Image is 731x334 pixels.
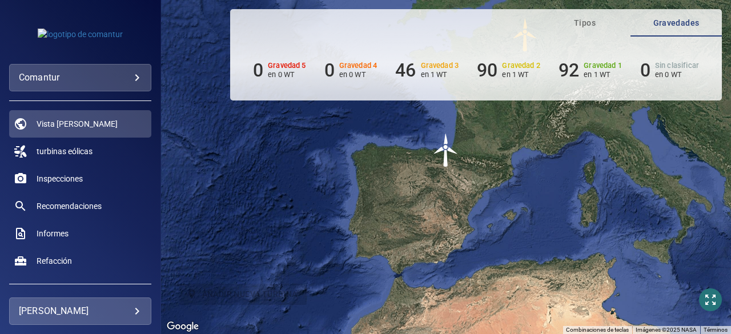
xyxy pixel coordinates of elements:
a: Abre esta zona en Google Maps (se abre en una nueva ventana) [164,319,202,334]
li: Gravedad 2 [477,59,540,81]
font: 46 [395,59,416,81]
font: en 0 WT [655,70,682,79]
a: Términos (se abre en una nueva pestaña) [704,327,728,333]
font: Vista [PERSON_NAME] [37,119,118,128]
font: Gravedades [653,18,700,27]
font: Recomendaciones [37,202,102,211]
li: Severity 3 [395,59,459,81]
li: Gravedad 4 [324,59,377,81]
a: hallazgos noActivo [9,192,151,220]
font: 0 [640,59,650,81]
font: 0 [253,59,263,81]
font: Gravedad 3 [421,61,459,70]
font: en 0 WT [268,70,295,79]
button: Combinaciones de teclas [566,326,629,334]
div: [PERSON_NAME] [19,302,142,320]
font: Informes [37,229,69,238]
font: Refacción [37,256,72,265]
font: en 0 WT [339,70,366,79]
a: aerogeneradores no activos [9,138,151,165]
font: 90 [477,59,497,81]
font: turbinas eólicas [37,147,93,156]
a: inspecciones noActive [9,165,151,192]
font: en 1 WT [421,70,448,79]
img: windFarmIcon.svg [429,133,463,167]
font: Gravedad 4 [339,61,377,70]
div: comantur [9,64,151,91]
img: Google [164,319,202,334]
font: Gravedad 2 [502,61,540,70]
div: comantur [19,69,142,87]
li: Gravedad 5 [253,59,306,81]
li: Gravedad no clasificada [640,59,699,81]
font: Gravedad 5 [268,61,306,70]
a: mapa activo [9,110,151,138]
font: en 1 WT [502,70,529,79]
font: Tipos [574,18,596,27]
font: Sin clasificar [655,61,699,70]
gmp-advanced-marker: Prueba V52 [429,133,463,167]
font: 0 [324,59,335,81]
img: logotipo de comantur [38,29,123,40]
font: [PERSON_NAME] [19,305,89,316]
font: 92 [559,59,579,81]
font: comantur [19,72,59,83]
font: Gravedad 1 [584,61,622,70]
font: Términos [704,327,728,333]
a: reporta noActive [9,220,151,247]
a: reparaciones noActive [9,247,151,275]
font: Imágenes ©2025 NASA [636,327,697,333]
font: en 1 WT [584,70,610,79]
font: Inspecciones [37,174,83,183]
